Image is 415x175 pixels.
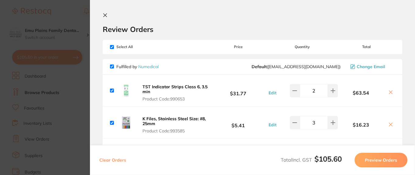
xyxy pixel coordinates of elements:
button: TST Indicator Strips Class 6, 3.5 min Product Code:990653 [141,84,210,102]
span: orders@numedical.com.au [252,64,341,69]
span: Price [210,45,267,49]
button: Change Email [348,64,395,69]
span: Product Code: 990653 [142,96,208,101]
span: Quantity [267,45,338,49]
span: Product Code: 993585 [142,128,208,133]
b: $5.41 [210,117,267,128]
b: $16.23 [338,122,384,128]
span: Total Incl. GST [281,157,342,163]
button: Clear Orders [98,153,128,167]
b: TST Indicator Strips Class 6, 3.5 min [142,84,207,94]
img: eTQxeGN3Yg [116,113,136,132]
button: Preview Orders [355,153,407,167]
b: $31.77 [210,85,267,96]
b: $105.60 [314,154,342,163]
button: Edit [267,90,278,96]
img: bmttc2Y4Zw [116,81,136,100]
a: Numedical [138,64,159,69]
b: Default [252,64,267,69]
b: K Files, Stainless Steel Size: #8, 25mm [142,116,206,126]
b: $63.54 [338,90,384,96]
button: K Files, Stainless Steel Size: #8, 25mm Product Code:993585 [141,116,210,134]
span: Select All [110,45,171,49]
span: Total [338,45,395,49]
button: Edit [267,122,278,128]
span: Change Email [357,64,385,69]
p: Fulfilled by [116,64,159,69]
h2: Review Orders [103,25,402,34]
